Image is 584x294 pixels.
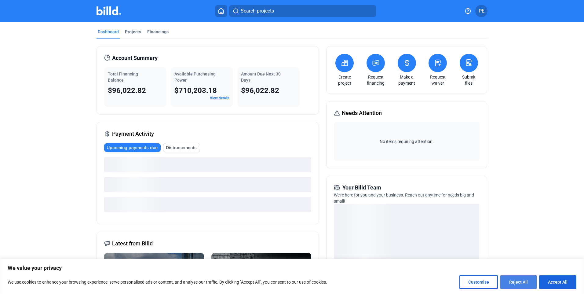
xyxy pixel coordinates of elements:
[365,74,386,86] a: Request financing
[108,86,146,95] span: $96,022.82
[336,138,477,145] span: No items requiring attention.
[241,86,279,95] span: $96,022.82
[104,143,161,152] button: Upcoming payments due
[459,275,498,289] button: Customise
[334,193,474,204] span: We're here for you and your business. Reach out anytime for needs big and small!
[104,197,311,212] div: loading
[174,72,216,83] span: Available Purchasing Power
[174,86,217,95] span: $710,203.18
[396,74,418,86] a: Make a payment
[112,239,153,248] span: Latest from Billd
[98,29,119,35] div: Dashboard
[475,5,487,17] button: PE
[500,275,537,289] button: Reject All
[112,130,154,138] span: Payment Activity
[539,275,576,289] button: Accept All
[241,7,274,15] span: Search projects
[210,96,229,100] a: View details
[104,157,311,172] div: loading
[97,6,121,15] img: Billd Company Logo
[8,278,327,286] p: We use cookies to enhance your browsing experience, serve personalised ads or content, and analys...
[147,29,169,35] div: Financings
[166,145,197,151] span: Disbursements
[112,54,158,62] span: Account Summary
[107,145,158,151] span: Upcoming payments due
[241,72,281,83] span: Amount Due Next 30 Days
[342,109,382,117] span: Needs Attention
[458,74,480,86] a: Submit files
[334,74,355,86] a: Create project
[8,264,576,272] p: We value your privacy
[125,29,141,35] div: Projects
[108,72,138,83] span: Total Financing Balance
[334,204,479,265] div: loading
[427,74,448,86] a: Request waiver
[229,5,376,17] button: Search projects
[163,143,200,152] button: Disbursements
[216,258,306,276] div: Discover the difference a strong capital strategy can make
[479,7,484,15] span: PE
[104,177,311,192] div: loading
[109,258,199,276] div: The strategies best-in-class subs use for a resilient business
[342,183,381,192] span: Your Billd Team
